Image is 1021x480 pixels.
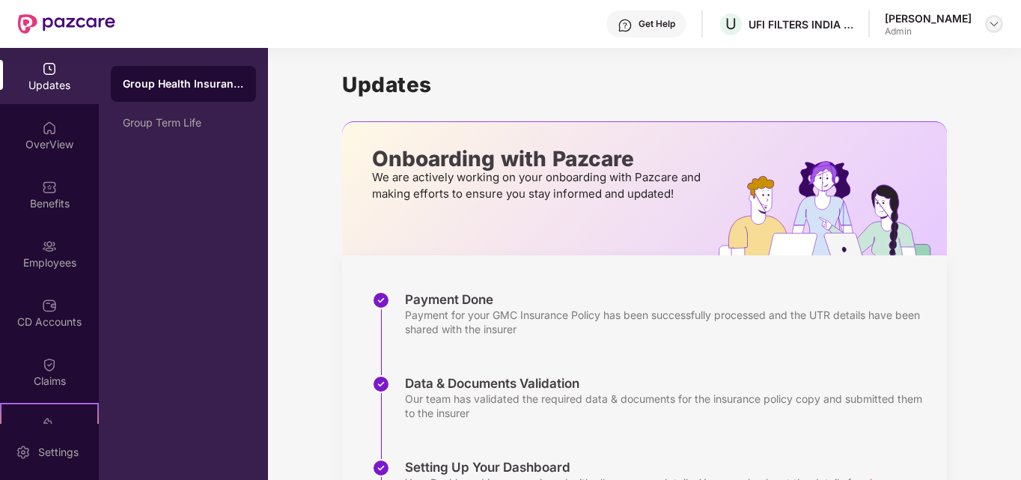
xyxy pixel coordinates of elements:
div: UFI FILTERS INDIA PRIVATE LIMITED [749,17,853,31]
div: Group Health Insurance [123,76,244,91]
div: Payment Done [405,291,932,308]
img: svg+xml;base64,PHN2ZyBpZD0iU3RlcC1Eb25lLTMyeDMyIiB4bWxucz0iaHR0cDovL3d3dy53My5vcmcvMjAwMC9zdmciIH... [372,459,390,477]
img: New Pazcare Logo [18,14,115,34]
img: svg+xml;base64,PHN2ZyBpZD0iQmVuZWZpdHMiIHhtbG5zPSJodHRwOi8vd3d3LnczLm9yZy8yMDAwL3N2ZyIgd2lkdGg9Ij... [42,180,57,195]
img: svg+xml;base64,PHN2ZyBpZD0iU2V0dGluZy0yMHgyMCIgeG1sbnM9Imh0dHA6Ly93d3cudzMub3JnLzIwMDAvc3ZnIiB3aW... [16,445,31,460]
span: U [725,15,737,33]
div: Data & Documents Validation [405,375,932,392]
img: svg+xml;base64,PHN2ZyBpZD0iQ2xhaW0iIHhtbG5zPSJodHRwOi8vd3d3LnczLm9yZy8yMDAwL3N2ZyIgd2lkdGg9IjIwIi... [42,357,57,372]
img: svg+xml;base64,PHN2ZyBpZD0iQ0RfQWNjb3VudHMiIGRhdGEtbmFtZT0iQ0QgQWNjb3VudHMiIHhtbG5zPSJodHRwOi8vd3... [42,298,57,313]
img: svg+xml;base64,PHN2ZyBpZD0iU3RlcC1Eb25lLTMyeDMyIiB4bWxucz0iaHR0cDovL3d3dy53My5vcmcvMjAwMC9zdmciIH... [372,375,390,393]
p: Onboarding with Pazcare [372,152,705,165]
p: We are actively working on your onboarding with Pazcare and making efforts to ensure you stay inf... [372,169,705,202]
img: svg+xml;base64,PHN2ZyB4bWxucz0iaHR0cDovL3d3dy53My5vcmcvMjAwMC9zdmciIHdpZHRoPSIyMSIgaGVpZ2h0PSIyMC... [42,416,57,431]
img: svg+xml;base64,PHN2ZyBpZD0iSG9tZSIgeG1sbnM9Imh0dHA6Ly93d3cudzMub3JnLzIwMDAvc3ZnIiB3aWR0aD0iMjAiIG... [42,121,57,136]
div: Our team has validated the required data & documents for the insurance policy copy and submitted ... [405,392,932,420]
img: svg+xml;base64,PHN2ZyBpZD0iRW1wbG95ZWVzIiB4bWxucz0iaHR0cDovL3d3dy53My5vcmcvMjAwMC9zdmciIHdpZHRoPS... [42,239,57,254]
img: svg+xml;base64,PHN2ZyBpZD0iU3RlcC1Eb25lLTMyeDMyIiB4bWxucz0iaHR0cDovL3d3dy53My5vcmcvMjAwMC9zdmciIH... [372,291,390,309]
img: hrOnboarding [719,161,947,255]
img: svg+xml;base64,PHN2ZyBpZD0iRHJvcGRvd24tMzJ4MzIiIHhtbG5zPSJodHRwOi8vd3d3LnczLm9yZy8yMDAwL3N2ZyIgd2... [988,18,1000,30]
div: Get Help [638,18,675,30]
div: [PERSON_NAME] [885,11,972,25]
img: svg+xml;base64,PHN2ZyBpZD0iVXBkYXRlZCIgeG1sbnM9Imh0dHA6Ly93d3cudzMub3JnLzIwMDAvc3ZnIiB3aWR0aD0iMj... [42,61,57,76]
div: Payment for your GMC Insurance Policy has been successfully processed and the UTR details have be... [405,308,932,336]
div: Settings [34,445,83,460]
div: Admin [885,25,972,37]
img: svg+xml;base64,PHN2ZyBpZD0iSGVscC0zMngzMiIgeG1sbnM9Imh0dHA6Ly93d3cudzMub3JnLzIwMDAvc3ZnIiB3aWR0aD... [618,18,633,33]
div: Setting Up Your Dashboard [405,459,892,476]
h1: Updates [342,72,947,97]
div: Group Term Life [123,117,244,129]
